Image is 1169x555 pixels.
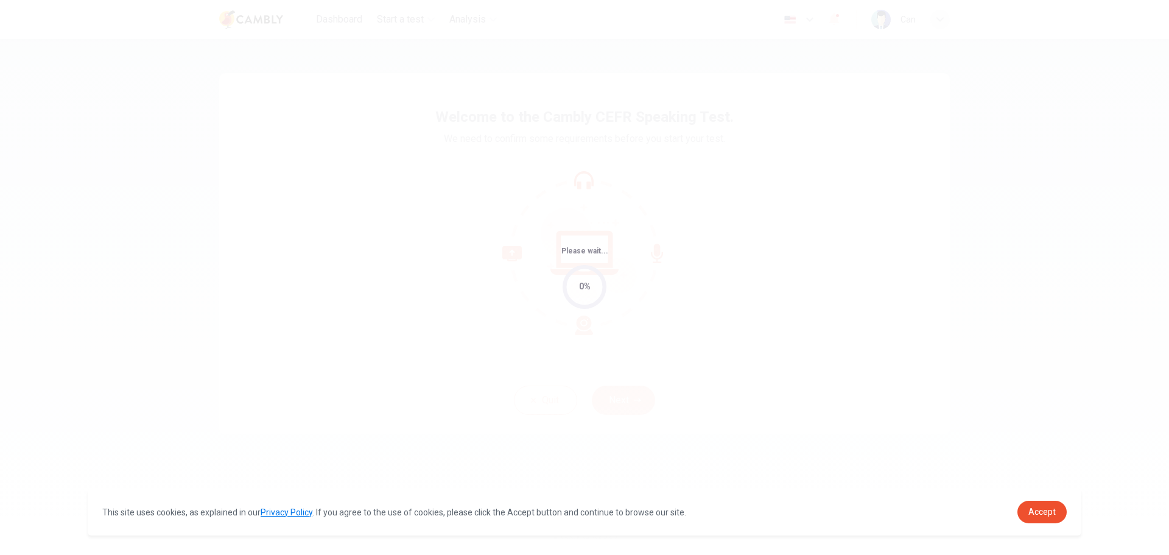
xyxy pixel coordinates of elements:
[1028,507,1056,517] span: Accept
[561,247,608,255] span: Please wait...
[579,280,591,294] div: 0%
[1017,501,1067,523] a: dismiss cookie message
[88,489,1081,536] div: cookieconsent
[261,507,312,517] a: Privacy Policy
[102,507,686,517] span: This site uses cookies, as explained in our . If you agree to the use of cookies, please click th...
